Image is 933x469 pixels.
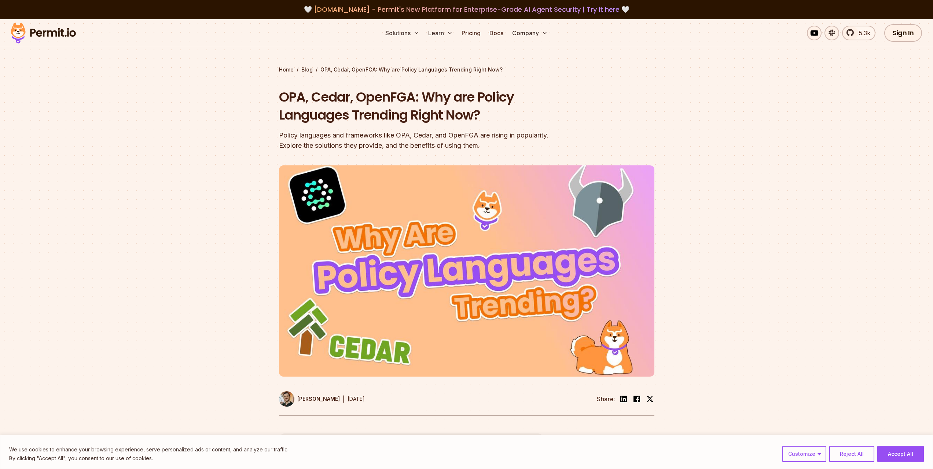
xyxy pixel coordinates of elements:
a: Blog [301,66,313,73]
button: Reject All [829,446,874,462]
a: 5.3k [842,26,875,40]
img: Daniel Bass [279,391,294,407]
img: OPA, Cedar, OpenFGA: Why are Policy Languages Trending Right Now? [279,165,654,377]
p: [PERSON_NAME] [297,395,340,403]
div: 🤍 🤍 [18,4,915,15]
a: Try it here [587,5,620,14]
span: 5.3k [855,29,870,37]
div: / / [279,66,654,73]
a: Home [279,66,294,73]
h2: Related Tags [555,433,654,443]
img: twitter [646,395,654,403]
button: Company [509,26,551,40]
button: Accept All [877,446,924,462]
div: | [343,395,345,403]
button: Table of Contents [279,433,544,458]
span: [DOMAIN_NAME] - Permit's New Platform for Enterprise-Grade AI Agent Security | [314,5,620,14]
a: Docs [486,26,506,40]
div: Policy languages and frameworks like OPA, Cedar, and OpenFGA are rising in popularity. Explore th... [279,130,561,151]
button: Learn [425,26,456,40]
p: We use cookies to enhance your browsing experience, serve personalized ads or content, and analyz... [9,445,289,454]
time: [DATE] [348,396,365,402]
li: Share: [596,395,615,403]
a: Sign In [884,24,922,42]
a: [PERSON_NAME] [279,391,340,407]
img: facebook [632,395,641,403]
img: Permit logo [7,21,79,45]
button: Solutions [382,26,422,40]
a: Pricing [459,26,484,40]
h1: OPA, Cedar, OpenFGA: Why are Policy Languages Trending Right Now? [279,88,561,124]
p: By clicking "Accept All", you consent to our use of cookies. [9,454,289,463]
img: linkedin [619,395,628,403]
button: Customize [782,446,826,462]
